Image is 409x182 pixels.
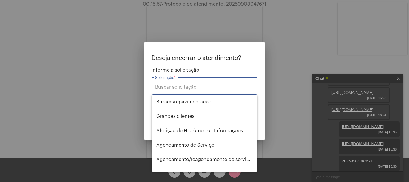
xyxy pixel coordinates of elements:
[156,152,253,167] span: Agendamento/reagendamento de serviços - informações
[156,95,253,109] span: ⁠Buraco/repavimentação
[156,167,253,181] span: Alterar nome do usuário na fatura
[155,85,254,90] input: Buscar solicitação
[156,138,253,152] span: Agendamento de Serviço
[156,124,253,138] span: Aferição de Hidrômetro - Informações
[152,55,257,61] p: Deseja encerrar o atendimento?
[152,67,257,73] span: Informe a solicitação
[156,109,253,124] span: ⁠Grandes clientes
